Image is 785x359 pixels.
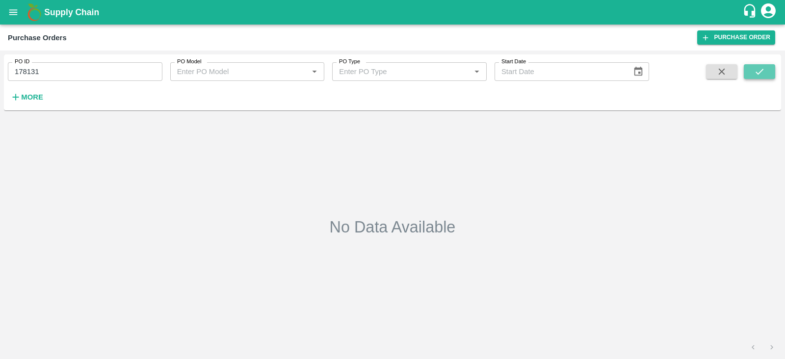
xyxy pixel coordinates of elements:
[308,65,321,78] button: Open
[335,65,455,78] input: Enter PO Type
[471,65,483,78] button: Open
[44,5,742,19] a: Supply Chain
[339,58,360,66] label: PO Type
[8,62,162,81] input: Enter PO ID
[759,2,777,23] div: account of current user
[25,2,44,22] img: logo
[501,58,526,66] label: Start Date
[742,3,759,21] div: customer-support
[8,89,46,105] button: More
[330,217,456,237] h2: No Data Available
[2,1,25,24] button: open drawer
[15,58,29,66] label: PO ID
[177,58,202,66] label: PO Model
[495,62,625,81] input: Start Date
[744,339,781,355] nav: pagination navigation
[173,65,293,78] input: Enter PO Model
[8,31,67,44] div: Purchase Orders
[697,30,775,45] a: Purchase Order
[629,62,648,81] button: Choose date
[21,93,43,101] strong: More
[44,7,99,17] b: Supply Chain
